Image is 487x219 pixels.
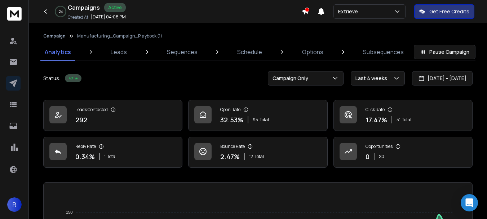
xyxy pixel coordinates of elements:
[302,48,323,56] p: Options
[397,117,400,123] span: 51
[43,75,61,82] p: Status:
[104,154,106,159] span: 1
[40,43,75,61] a: Analytics
[7,197,22,212] button: R
[75,115,87,125] p: 292
[77,33,162,39] p: Manufacturing_Campaign_Playbook (1)
[43,100,182,131] a: Leads Contacted292
[298,43,328,61] a: Options
[68,14,89,20] p: Created At:
[75,107,108,113] p: Leads Contacted
[249,154,253,159] span: 12
[220,107,240,113] p: Open Rate
[366,144,393,149] p: Opportunities
[402,117,411,123] span: Total
[220,152,240,162] p: 2.47 %
[414,45,475,59] button: Pause Campaign
[366,107,385,113] p: Click Rate
[75,144,96,149] p: Reply Rate
[414,4,474,19] button: Get Free Credits
[333,137,473,168] a: Opportunities0$0
[106,43,131,61] a: Leads
[359,43,408,61] a: Subsequences
[379,154,384,159] p: $ 0
[220,115,243,125] p: 32.53 %
[220,144,245,149] p: Bounce Rate
[104,3,126,12] div: Active
[363,48,404,56] p: Subsequences
[167,48,198,56] p: Sequences
[45,48,71,56] p: Analytics
[75,152,95,162] p: 0.34 %
[91,14,126,20] p: [DATE] 04:08 PM
[253,117,258,123] span: 95
[366,115,387,125] p: 17.47 %
[260,117,269,123] span: Total
[107,154,116,159] span: Total
[338,8,361,15] p: Extrieve
[254,154,264,159] span: Total
[233,43,266,61] a: Schedule
[188,137,327,168] a: Bounce Rate2.47%12Total
[429,8,469,15] p: Get Free Credits
[65,74,81,82] div: Active
[43,137,182,168] a: Reply Rate0.34%1Total
[273,75,311,82] p: Campaign Only
[366,152,369,162] p: 0
[66,210,72,214] tspan: 150
[59,9,63,14] p: 0 %
[355,75,390,82] p: Last 4 weeks
[43,33,66,39] button: Campaign
[333,100,473,131] a: Click Rate17.47%51Total
[111,48,127,56] p: Leads
[68,3,100,12] h1: Campaigns
[188,100,327,131] a: Open Rate32.53%95Total
[237,48,262,56] p: Schedule
[412,71,473,86] button: [DATE] - [DATE]
[163,43,202,61] a: Sequences
[461,194,478,211] div: Open Intercom Messenger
